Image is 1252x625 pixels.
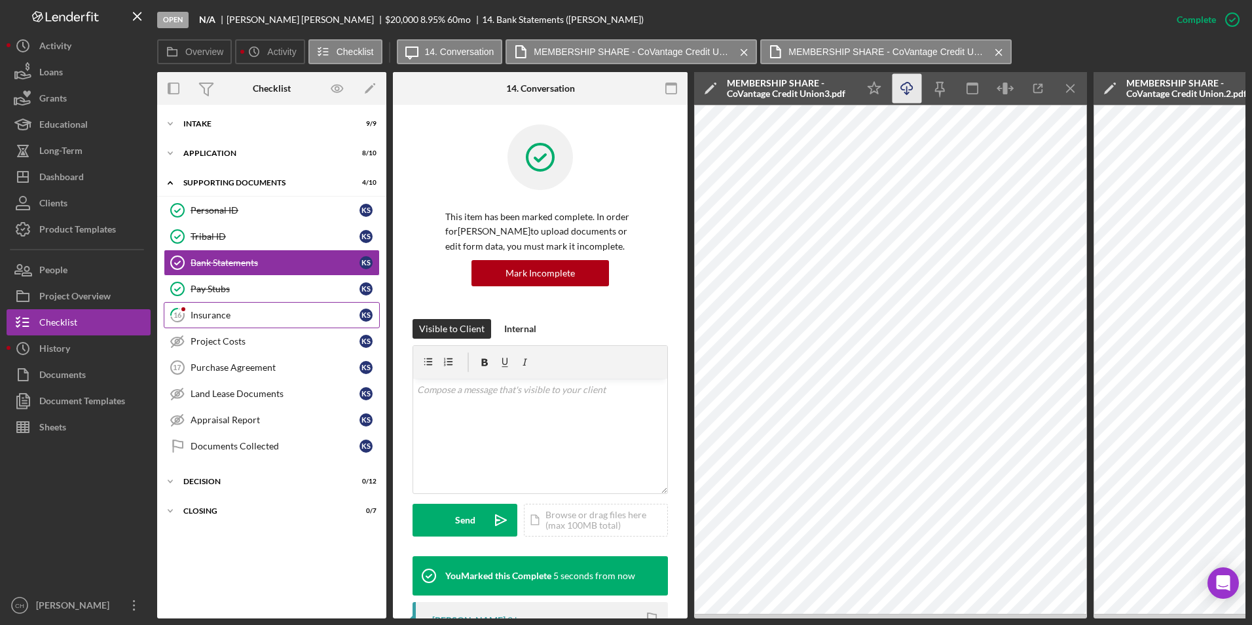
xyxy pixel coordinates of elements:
div: Bank Statements [191,257,359,268]
div: Pay Stubs [191,284,359,294]
div: 8.95 % [420,14,445,25]
div: K S [359,413,373,426]
div: 14. Conversation [506,83,575,94]
div: 9 / 9 [353,120,377,128]
b: N/A [199,14,215,25]
label: Activity [267,47,296,57]
a: Documents CollectedKS [164,433,380,459]
div: 4 / 10 [353,179,377,187]
a: Appraisal ReportKS [164,407,380,433]
div: Purchase Agreement [191,362,359,373]
button: Checklist [308,39,382,64]
div: History [39,335,70,365]
div: Grants [39,85,67,115]
div: 60 mo [447,14,471,25]
button: People [7,257,151,283]
button: Visible to Client [413,319,491,339]
div: K S [359,256,373,269]
button: Activity [235,39,304,64]
div: 14. Bank Statements ([PERSON_NAME]) [482,14,644,25]
div: MEMBERSHIP SHARE - CoVantage Credit Union.2.pdf [1126,78,1251,99]
button: 14. Conversation [397,39,503,64]
button: History [7,335,151,362]
a: Project Overview [7,283,151,309]
div: Documents [39,362,86,391]
div: Application [183,149,344,157]
button: Document Templates [7,388,151,414]
label: MEMBERSHIP SHARE - CoVantage Credit Union.2.pdf [788,47,985,57]
div: Documents Collected [191,441,359,451]
div: Visible to Client [419,319,485,339]
div: K S [359,440,373,453]
button: Complete [1164,7,1245,33]
a: Product Templates [7,216,151,242]
div: K S [359,387,373,400]
div: Open [157,12,189,28]
a: Educational [7,111,151,138]
button: Dashboard [7,164,151,190]
a: Bank StatementsKS [164,250,380,276]
a: Tribal IDKS [164,223,380,250]
div: You Marked this Complete [445,571,551,581]
div: K S [359,204,373,217]
div: [PERSON_NAME] [33,592,118,622]
div: Project Costs [191,336,359,347]
div: Land Lease Documents [191,388,359,399]
div: Mark Incomplete [506,260,575,286]
tspan: 16 [174,311,182,319]
div: Clients [39,190,67,219]
div: Educational [39,111,88,141]
a: Loans [7,59,151,85]
div: Dashboard [39,164,84,193]
div: 0 / 7 [353,507,377,515]
a: Land Lease DocumentsKS [164,381,380,407]
button: Mark Incomplete [471,260,609,286]
button: Send [413,504,517,537]
div: Intake [183,120,344,128]
text: CH [15,602,24,609]
a: 16InsuranceKS [164,302,380,328]
button: CH[PERSON_NAME] [7,592,151,618]
div: Product Templates [39,216,116,246]
div: Open Intercom Messenger [1207,567,1239,599]
div: K S [359,309,373,322]
div: MEMBERSHIP SHARE - CoVantage Credit Union3.pdf [727,78,851,99]
button: Checklist [7,309,151,335]
button: Documents [7,362,151,388]
span: $20,000 [385,14,418,25]
button: Internal [498,319,543,339]
div: Closing [183,507,344,515]
a: Personal IDKS [164,197,380,223]
button: Long-Term [7,138,151,164]
div: Appraisal Report [191,415,359,425]
div: Checklist [39,309,77,339]
div: K S [359,282,373,295]
button: Grants [7,85,151,111]
div: Personal ID [191,205,359,216]
div: Insurance [191,310,359,320]
div: Decision [183,478,344,485]
div: K S [359,230,373,243]
label: 14. Conversation [425,47,494,57]
div: Document Templates [39,388,125,417]
div: People [39,257,67,286]
div: Project Overview [39,283,111,312]
div: K S [359,335,373,348]
button: Clients [7,190,151,216]
div: Send [455,504,475,537]
p: This item has been marked complete. In order for [PERSON_NAME] to upload documents or edit form d... [445,210,635,254]
time: 2025-10-03 21:21 [553,571,635,581]
div: Tribal ID [191,231,359,242]
div: Sheets [39,414,66,444]
button: Activity [7,33,151,59]
a: Pay StubsKS [164,276,380,302]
